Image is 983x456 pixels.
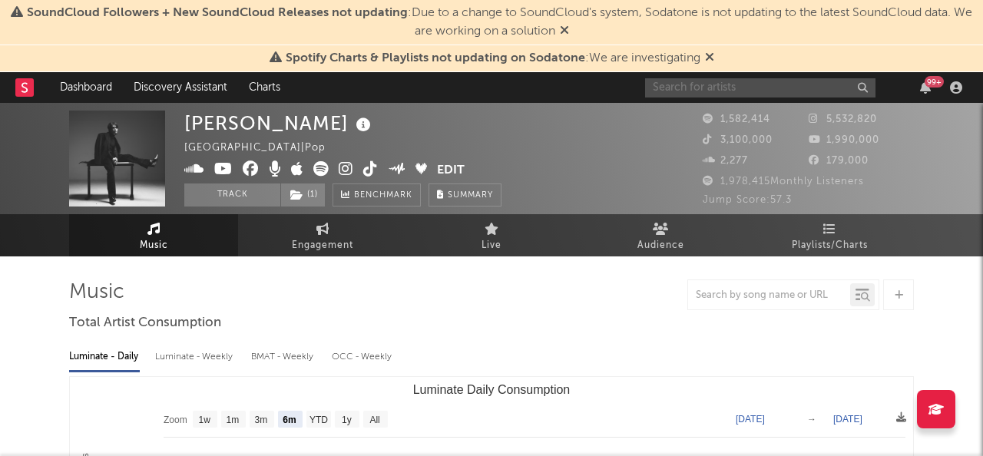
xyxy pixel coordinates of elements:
[482,236,501,255] span: Live
[342,415,352,425] text: 1y
[155,344,236,370] div: Luminate - Weekly
[332,344,393,370] div: OCC - Weekly
[140,236,168,255] span: Music
[184,139,343,157] div: [GEOGRAPHIC_DATA] | Pop
[199,415,211,425] text: 1w
[69,214,238,256] a: Music
[292,236,353,255] span: Engagement
[703,114,770,124] span: 1,582,414
[286,52,700,64] span: : We are investigating
[809,135,879,145] span: 1,990,000
[560,25,569,38] span: Dismiss
[703,135,773,145] span: 3,100,000
[49,72,123,103] a: Dashboard
[637,236,684,255] span: Audience
[745,214,914,256] a: Playlists/Charts
[354,187,412,205] span: Benchmark
[703,156,748,166] span: 2,277
[333,183,421,207] a: Benchmark
[576,214,745,256] a: Audience
[238,72,291,103] a: Charts
[251,344,316,370] div: BMAT - Weekly
[925,76,944,88] div: 99 +
[792,236,868,255] span: Playlists/Charts
[705,52,714,64] span: Dismiss
[407,214,576,256] a: Live
[255,415,268,425] text: 3m
[286,52,585,64] span: Spotify Charts & Playlists not updating on Sodatone
[184,183,280,207] button: Track
[833,414,862,425] text: [DATE]
[27,7,408,19] span: SoundCloud Followers + New SoundCloud Releases not updating
[413,383,571,396] text: Luminate Daily Consumption
[809,156,869,166] span: 179,000
[736,414,765,425] text: [DATE]
[437,161,465,180] button: Edit
[448,191,493,200] span: Summary
[27,7,972,38] span: : Due to a change to SoundCloud's system, Sodatone is not updating to the latest SoundCloud data....
[69,344,140,370] div: Luminate - Daily
[164,415,187,425] text: Zoom
[429,183,501,207] button: Summary
[920,81,931,94] button: 99+
[369,415,379,425] text: All
[283,415,296,425] text: 6m
[69,314,221,332] span: Total Artist Consumption
[309,415,328,425] text: YTD
[227,415,240,425] text: 1m
[703,177,864,187] span: 1,978,415 Monthly Listeners
[238,214,407,256] a: Engagement
[123,72,238,103] a: Discovery Assistant
[280,183,326,207] span: ( 1 )
[645,78,875,97] input: Search for artists
[703,195,792,205] span: Jump Score: 57.3
[809,114,877,124] span: 5,532,820
[184,111,375,136] div: [PERSON_NAME]
[281,183,325,207] button: (1)
[807,414,816,425] text: →
[688,289,850,302] input: Search by song name or URL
